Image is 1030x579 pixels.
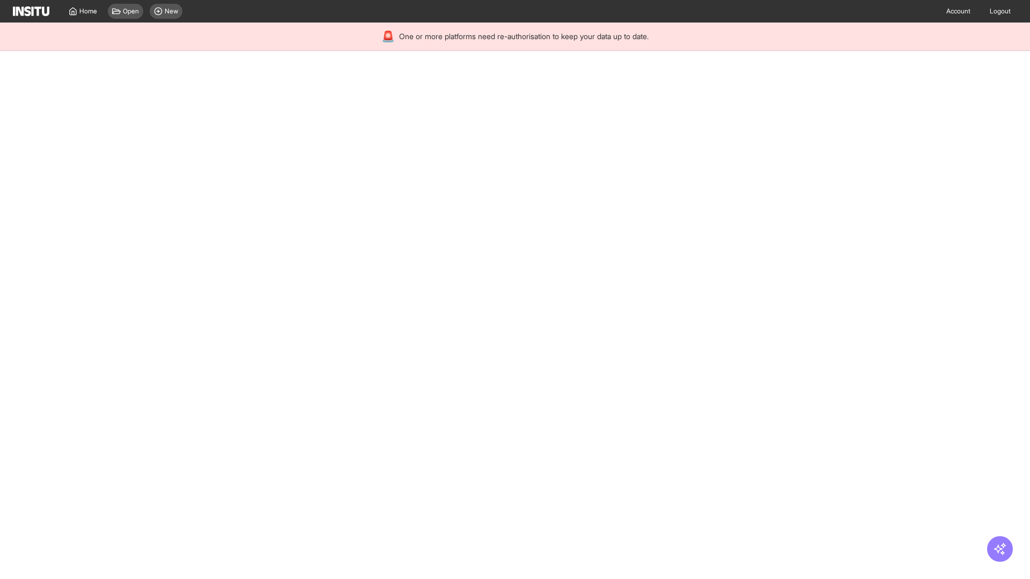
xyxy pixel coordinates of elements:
[165,7,178,16] span: New
[79,7,97,16] span: Home
[123,7,139,16] span: Open
[399,31,649,42] span: One or more platforms need re-authorisation to keep your data up to date.
[381,29,395,44] div: 🚨
[13,6,49,16] img: Logo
